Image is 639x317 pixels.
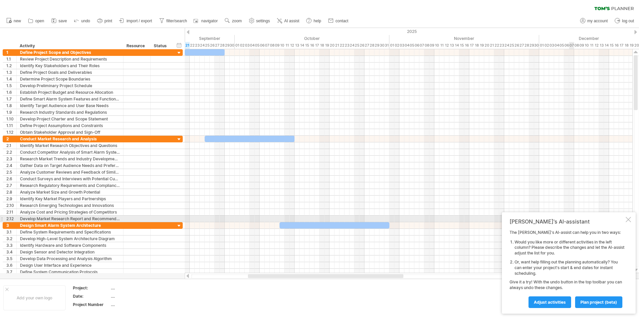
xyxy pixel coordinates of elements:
[587,19,608,23] span: my account
[499,42,504,49] div: Sunday, 23 November 2025
[569,42,574,49] div: Sunday, 7 December 2025
[81,19,90,23] span: undo
[534,300,566,305] span: Adjust activities
[310,42,315,49] div: Thursday, 16 October 2025
[326,17,350,25] a: contact
[374,42,379,49] div: Wednesday, 29 October 2025
[6,69,16,76] div: 1.3
[614,42,619,49] div: Tuesday, 16 December 2025
[6,63,16,69] div: 1.2
[6,182,16,189] div: 2.7
[3,285,66,310] div: Add your own logo
[111,285,167,291] div: ....
[305,17,323,25] a: help
[73,293,109,299] div: Date:
[479,42,484,49] div: Wednesday, 19 November 2025
[349,42,354,49] div: Friday, 24 October 2025
[225,42,230,49] div: Monday, 29 September 2025
[6,196,16,202] div: 2.9
[559,42,564,49] div: Friday, 5 December 2025
[6,255,16,262] div: 3.5
[20,249,120,255] div: Design Sensor and Detector Integration
[111,293,167,299] div: ....
[6,222,16,229] div: 3
[232,19,242,23] span: zoom
[6,102,16,109] div: 1.8
[399,42,404,49] div: Monday, 3 November 2025
[504,42,509,49] div: Monday, 24 November 2025
[6,76,16,82] div: 1.4
[574,42,579,49] div: Monday, 8 December 2025
[579,42,584,49] div: Tuesday, 9 December 2025
[205,42,210,49] div: Thursday, 25 September 2025
[444,42,449,49] div: Wednesday, 12 November 2025
[6,169,16,175] div: 2.5
[20,43,119,49] div: Activity
[220,42,225,49] div: Sunday, 28 September 2025
[20,142,120,149] div: Identify Market Research Objectives and Questions
[534,42,539,49] div: Sunday, 30 November 2025
[599,42,604,49] div: Saturday, 13 December 2025
[270,42,275,49] div: Wednesday, 8 October 2025
[6,189,16,195] div: 2.8
[20,216,120,222] div: Develop Market Research Report and Recommendations
[6,89,16,95] div: 1.6
[6,162,16,169] div: 2.4
[20,136,120,142] div: Conduct Market Research and Analysis
[449,42,454,49] div: Thursday, 13 November 2025
[20,236,120,242] div: Develop High-Level System Architecture Diagram
[195,42,200,49] div: Tuesday, 23 September 2025
[334,42,339,49] div: Tuesday, 21 October 2025
[359,42,364,49] div: Sunday, 26 October 2025
[584,42,589,49] div: Wednesday, 10 December 2025
[5,17,23,25] a: new
[20,96,120,102] div: Define Smart Alarm System Features and Functionalities
[275,17,301,25] a: AI assist
[6,236,16,242] div: 3.2
[6,202,16,209] div: 2.10
[20,255,120,262] div: Develop Data Processing and Analysis Algorithm
[6,209,16,215] div: 2.11
[315,42,319,49] div: Friday, 17 October 2025
[20,49,120,56] div: Define Project Scope and Objectives
[454,42,459,49] div: Friday, 14 November 2025
[20,116,120,122] div: Develop Project Charter and Scope Statement
[20,76,120,82] div: Determine Project Scope Boundaries
[20,196,120,202] div: Identify Key Market Players and Partnerships
[529,296,571,308] a: Adjust activities
[469,42,474,49] div: Monday, 17 November 2025
[539,42,544,49] div: Monday, 1 December 2025
[6,269,16,275] div: 3.7
[335,19,348,23] span: contact
[424,42,429,49] div: Saturday, 8 November 2025
[50,17,69,25] a: save
[20,69,120,76] div: Define Project Goals and Deliverables
[235,42,240,49] div: Wednesday, 1 October 2025
[510,218,624,225] div: [PERSON_NAME]'s AI-assistant
[464,42,469,49] div: Sunday, 16 November 2025
[6,216,16,222] div: 2.12
[230,42,235,49] div: Tuesday, 30 September 2025
[379,42,384,49] div: Thursday, 30 October 2025
[6,96,16,102] div: 1.7
[609,42,614,49] div: Monday, 15 December 2025
[6,122,16,129] div: 1.11
[20,222,120,229] div: Design Smart Alarm System Architecture
[6,56,16,62] div: 1.1
[389,35,539,42] div: November 2025
[524,42,529,49] div: Friday, 28 November 2025
[20,209,120,215] div: Analyze Cost and Pricing Strategies of Competitors
[489,42,494,49] div: Friday, 21 November 2025
[6,149,16,155] div: 2.2
[634,42,639,49] div: Saturday, 20 December 2025
[529,42,534,49] div: Saturday, 29 November 2025
[111,302,167,307] div: ....
[6,116,16,122] div: 1.10
[394,42,399,49] div: Sunday, 2 November 2025
[6,109,16,115] div: 1.9
[20,156,120,162] div: Research Market Trends and Industry Developments
[126,43,147,49] div: Resource
[329,42,334,49] div: Monday, 20 October 2025
[369,42,374,49] div: Tuesday, 28 October 2025
[265,42,270,49] div: Tuesday, 7 October 2025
